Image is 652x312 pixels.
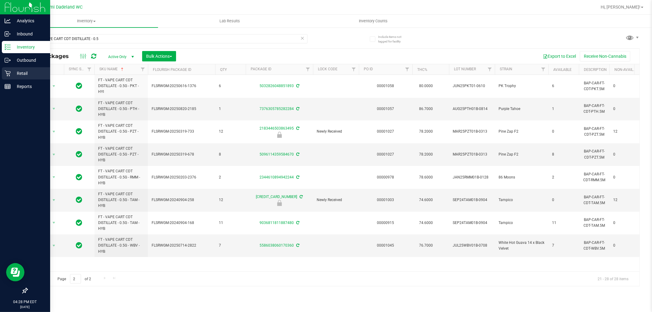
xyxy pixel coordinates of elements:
[453,174,491,180] span: JAN25RMM01B-0128
[6,263,24,281] iframe: Resource center
[211,18,248,24] span: Lab Results
[613,83,636,89] span: 0
[499,174,545,180] span: 86 Moons
[5,83,11,90] inline-svg: Reports
[377,84,394,88] a: 00001058
[583,148,606,161] div: BAP-CAR-FT-CDT-PZT.5M
[138,64,148,75] a: Filter
[349,64,359,75] a: Filter
[152,197,212,203] span: FLSRWGM-20240904-258
[295,152,299,156] span: Sync from Compliance System
[317,129,355,134] span: Newly Received
[50,127,58,136] span: select
[5,31,11,37] inline-svg: Inbound
[301,15,445,28] a: Inventory Counts
[299,195,303,199] span: Sync from Compliance System
[219,106,242,112] span: 1
[76,241,83,250] span: In Sync
[260,107,294,111] a: 7376305785282284
[584,68,607,72] a: Description
[416,218,436,227] span: 74.6000
[260,84,294,88] a: 5032826048851893
[453,220,491,226] span: SEP24TAM01B-0904
[295,84,299,88] span: Sync from Compliance System
[27,34,308,43] input: Search Package ID, Item Name, SKU, Lot or Part Number...
[453,106,491,112] span: AUG25PTH01B-0814
[499,220,545,226] span: Tampico
[98,100,144,118] span: FT - VAPE CART CDT DISTILLATE - 0.5G - PTH - HYB
[98,191,144,209] span: FT - VAPE CART CDT DISTILLATE - 0.5G - TAM - HYB
[453,243,491,248] span: JUL25WBV01B-0708
[295,221,299,225] span: Sync from Compliance System
[499,240,545,251] span: White Hot Guava 14 x Black Velvet
[15,18,158,24] span: Inventory
[245,132,314,138] div: Newly Received
[583,102,606,115] div: BAP-CAR-FT-CDT-PTH.5M
[453,129,491,134] span: MAR25PZT01B-0313
[500,67,512,71] a: Strain
[552,243,575,248] span: 7
[98,214,144,232] span: FT - VAPE CART CDT DISTILLATE - 0.5G - TAM - HYB
[613,129,636,134] span: 12
[453,197,491,203] span: SEP24TAM01B-0904
[76,82,83,90] span: In Sync
[152,106,212,112] span: FLSRWGM-20250820-2185
[76,105,83,113] span: In Sync
[364,67,373,71] a: PO ID
[219,174,242,180] span: 2
[378,35,409,44] span: Include items not tagged for facility
[377,243,394,248] a: 00001045
[50,105,58,113] span: select
[613,220,636,226] span: 0
[11,57,47,64] p: Outbound
[42,5,83,10] span: Miami Dadeland WC
[11,83,47,90] p: Reports
[256,195,297,199] a: [CREDIT_CARD_NUMBER]
[613,152,636,157] span: 0
[260,152,294,156] a: 5096114359584670
[583,80,606,93] div: BAP-CAR-FT-CDT-PKT.5M
[5,18,11,24] inline-svg: Analytics
[416,241,436,250] span: 76.7000
[538,64,548,75] a: Filter
[601,5,640,9] span: Hi, [PERSON_NAME]!
[260,126,294,130] a: 2183446503863495
[377,152,394,156] a: 00001027
[152,152,212,157] span: FLSRWGM-20250319-678
[580,51,630,61] button: Receive Non-Cannabis
[251,67,271,71] a: Package ID
[152,83,212,89] span: FLSRWGM-20250616-1376
[260,221,294,225] a: 9036811811887480
[15,15,158,28] a: Inventory
[220,68,227,72] a: Qty
[351,18,396,24] span: Inventory Counts
[76,127,83,136] span: In Sync
[152,220,212,226] span: FLSRWGM-20240904-168
[593,274,633,283] span: 21 - 28 of 28 items
[377,221,394,225] a: 00000915
[219,152,242,157] span: 8
[295,107,299,111] span: Sync from Compliance System
[11,17,47,24] p: Analytics
[219,197,242,203] span: 12
[84,64,94,75] a: Filter
[50,196,58,204] span: select
[98,168,144,186] span: FT - VAPE CART CDT DISTILLATE - 0.5G - RMM - HYB
[11,30,47,38] p: Inbound
[260,175,294,179] a: 2344610894942244
[583,125,606,138] div: BAP-CAR-FT-CDT-PZT.5M
[499,106,545,112] span: Purple Tahoe
[5,44,11,50] inline-svg: Inventory
[52,274,96,284] span: Page of 2
[32,53,75,60] span: All Packages
[613,106,636,112] span: 0
[146,54,172,59] span: Bulk Actions
[98,146,144,163] span: FT - VAPE CART CDT DISTILLATE - 0.5G - PZT - HYB
[98,77,144,95] span: FT - VAPE CART CDT DISTILLATE - 0.5G - PKT - HYI
[453,152,491,157] span: MAR25PZT01B-0313
[50,241,58,250] span: select
[416,173,436,182] span: 78.6000
[5,70,11,76] inline-svg: Retail
[98,237,144,255] span: FT - VAPE CART CDT DISTILLATE - 0.5G - WBV - HYB
[158,15,301,28] a: Lab Results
